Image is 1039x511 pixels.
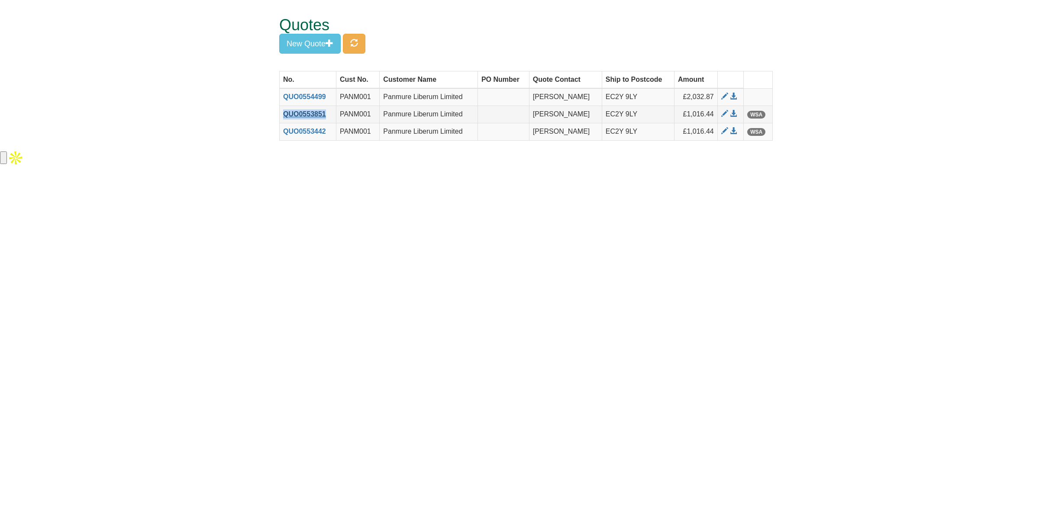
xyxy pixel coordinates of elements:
td: [PERSON_NAME] [529,106,602,123]
th: Amount [674,71,717,88]
button: New Quote [279,34,341,54]
a: QUO0553851 [283,110,326,118]
span: WSA [747,111,765,119]
td: Panmure Liberum Limited [380,123,478,141]
th: No. [280,71,336,88]
td: £1,016.44 [674,123,717,141]
td: PANM001 [336,88,379,106]
h1: Quotes [279,16,740,34]
td: Panmure Liberum Limited [380,88,478,106]
td: [PERSON_NAME] [529,123,602,141]
td: £1,016.44 [674,106,717,123]
a: QUO0554499 [283,93,326,100]
td: EC2Y 9LY [602,88,674,106]
th: Customer Name [380,71,478,88]
td: [PERSON_NAME] [529,88,602,106]
th: PO Number [478,71,529,88]
th: Cust No. [336,71,379,88]
td: Panmure Liberum Limited [380,106,478,123]
span: WSA [747,128,765,136]
th: Quote Contact [529,71,602,88]
td: EC2Y 9LY [602,123,674,141]
td: EC2Y 9LY [602,106,674,123]
td: £2,032.87 [674,88,717,106]
a: QUO0553442 [283,128,326,135]
td: PANM001 [336,106,379,123]
th: Ship to Postcode [602,71,674,88]
img: Apollo [7,149,24,167]
td: PANM001 [336,123,379,141]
